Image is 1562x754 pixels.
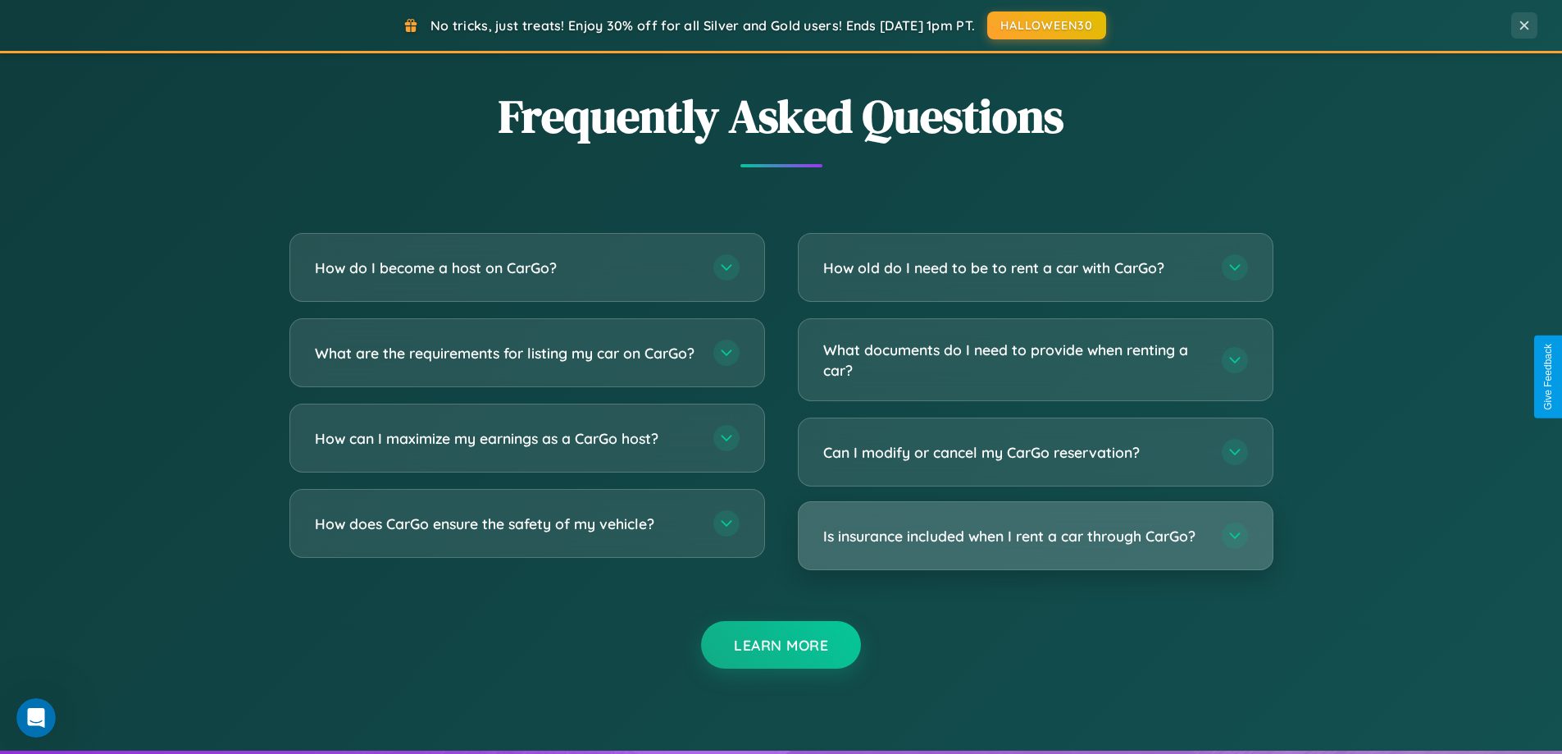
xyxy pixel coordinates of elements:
[430,17,975,34] span: No tricks, just treats! Enjoy 30% off for all Silver and Gold users! Ends [DATE] 1pm PT.
[823,258,1205,278] h3: How old do I need to be to rent a car with CarGo?
[315,258,697,278] h3: How do I become a host on CarGo?
[1542,344,1554,410] div: Give Feedback
[315,428,697,449] h3: How can I maximize my earnings as a CarGo host?
[987,11,1106,39] button: HALLOWEEN30
[823,526,1205,546] h3: Is insurance included when I rent a car through CarGo?
[16,698,56,738] iframe: Intercom live chat
[701,621,861,669] button: Learn More
[823,340,1205,380] h3: What documents do I need to provide when renting a car?
[289,85,1273,148] h2: Frequently Asked Questions
[315,514,697,534] h3: How does CarGo ensure the safety of my vehicle?
[315,343,697,363] h3: What are the requirements for listing my car on CarGo?
[823,442,1205,463] h3: Can I modify or cancel my CarGo reservation?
